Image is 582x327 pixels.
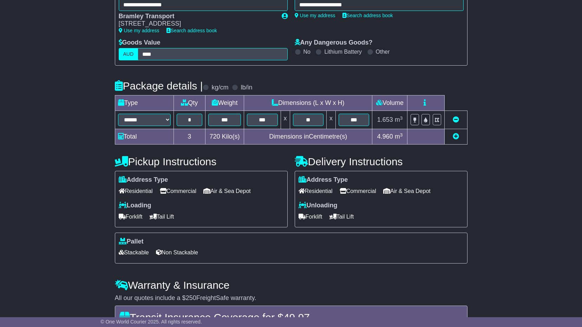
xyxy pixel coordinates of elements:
[400,132,403,138] sup: 3
[295,13,335,18] a: Use my address
[342,13,393,18] a: Search address book
[329,211,354,222] span: Tail Lift
[340,186,376,196] span: Commercial
[211,84,228,92] label: kg/cm
[115,279,467,291] h4: Warranty & Insurance
[376,48,390,55] label: Other
[205,95,244,111] td: Weight
[119,20,275,28] div: [STREET_ADDRESS]
[326,111,335,129] td: x
[119,202,151,209] label: Loading
[166,28,217,33] a: Search address book
[203,186,251,196] span: Air & Sea Depot
[383,186,431,196] span: Air & Sea Depot
[299,176,348,184] label: Address Type
[205,129,244,145] td: Kilo(s)
[283,312,310,323] span: 49.97
[377,116,393,123] span: 1.653
[156,247,198,258] span: Non Stackable
[119,48,138,60] label: AUD
[453,116,459,123] a: Remove this item
[295,39,373,47] label: Any Dangerous Goods?
[210,133,220,140] span: 720
[244,129,372,145] td: Dimensions in Centimetre(s)
[299,211,322,222] span: Forklift
[119,211,143,222] span: Forklift
[160,186,196,196] span: Commercial
[119,312,463,323] h4: Transit Insurance Coverage for $
[119,186,153,196] span: Residential
[324,48,362,55] label: Lithium Battery
[119,13,275,20] div: Bramley Transport
[299,186,333,196] span: Residential
[115,156,288,167] h4: Pickup Instructions
[372,95,407,111] td: Volume
[119,39,161,47] label: Goods Value
[115,95,174,111] td: Type
[244,95,372,111] td: Dimensions (L x W x H)
[295,156,467,167] h4: Delivery Instructions
[119,176,168,184] label: Address Type
[115,294,467,302] div: All our quotes include a $ FreightSafe warranty.
[241,84,252,92] label: lb/in
[400,115,403,121] sup: 3
[395,116,403,123] span: m
[115,129,174,145] td: Total
[395,133,403,140] span: m
[150,211,174,222] span: Tail Lift
[453,133,459,140] a: Add new item
[115,80,203,92] h4: Package details |
[174,95,205,111] td: Qty
[377,133,393,140] span: 4.960
[281,111,290,129] td: x
[174,129,205,145] td: 3
[299,202,338,209] label: Unloading
[119,238,144,246] label: Pallet
[186,294,196,301] span: 250
[119,28,159,33] a: Use my address
[303,48,310,55] label: No
[100,319,202,325] span: © One World Courier 2025. All rights reserved.
[119,247,149,258] span: Stackable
